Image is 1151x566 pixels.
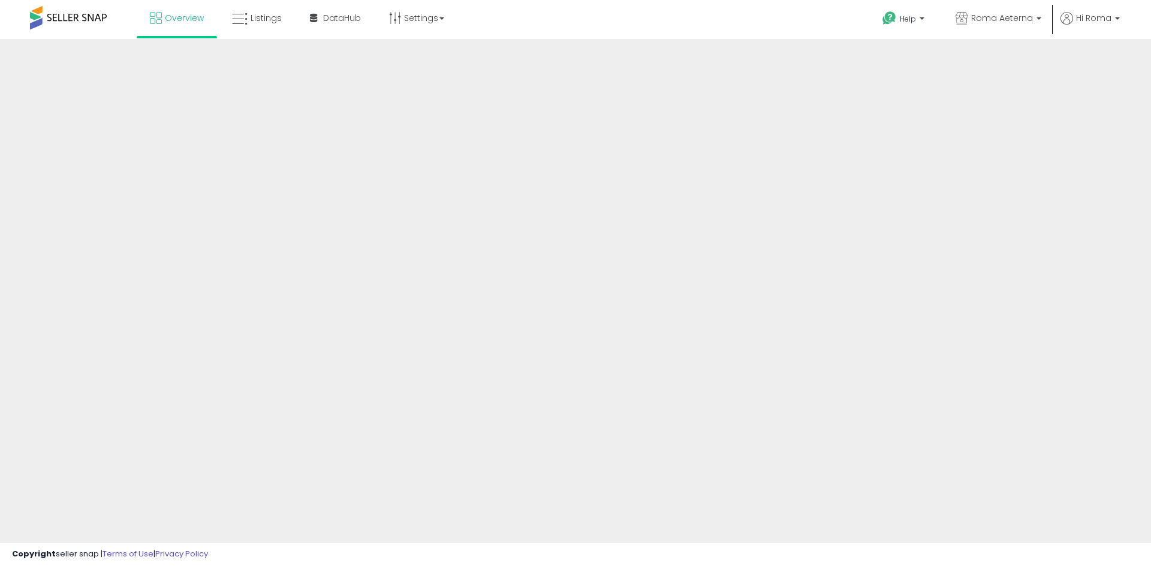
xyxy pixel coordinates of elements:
[900,14,916,24] span: Help
[165,12,204,24] span: Overview
[323,12,361,24] span: DataHub
[882,11,897,26] i: Get Help
[873,2,936,39] a: Help
[251,12,282,24] span: Listings
[1076,12,1111,24] span: Hi Roma
[1060,12,1120,39] a: Hi Roma
[971,12,1033,24] span: Roma Aeterna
